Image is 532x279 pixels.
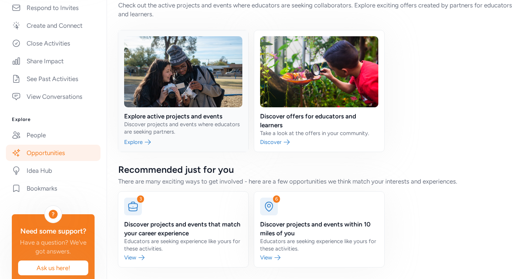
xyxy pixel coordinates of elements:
div: Have a question? We've got answers. [18,238,89,256]
a: Idea Hub [6,162,100,179]
button: Ask us here! [18,260,89,276]
a: Share Impact [6,53,100,69]
a: Close Activities [6,35,100,51]
span: Ask us here! [24,263,82,272]
div: There are many exciting ways to get involved - here are a few opportunities we think match your i... [118,177,520,186]
div: ? [49,210,58,219]
a: View Conversations [6,88,100,105]
div: Recommended just for you [118,164,520,175]
a: Bookmarks [6,180,100,196]
h3: Explore [12,117,95,122]
div: 3 [137,195,144,203]
div: 6 [273,195,280,203]
div: Need some support? [18,226,89,236]
a: Create and Connect [6,17,100,34]
a: People [6,127,100,143]
a: Opportunities [6,145,100,161]
a: See Past Activities [6,71,100,87]
div: Check out the active projects and events where educators are seeking collaborators. Explore excit... [118,1,520,19]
